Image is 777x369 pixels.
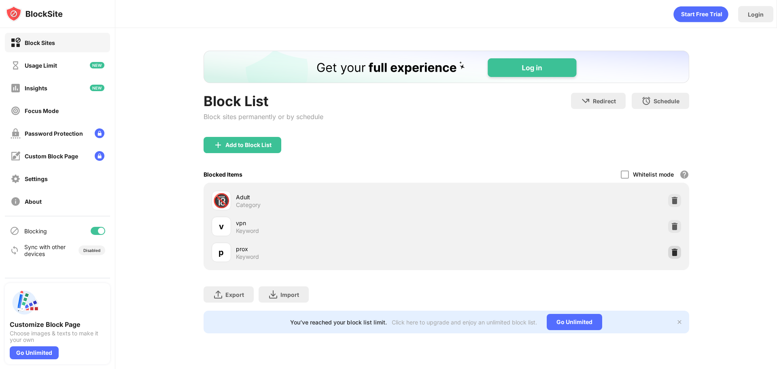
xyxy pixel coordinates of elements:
[25,62,57,69] div: Usage Limit
[90,62,104,68] img: new-icon.svg
[236,201,261,209] div: Category
[11,196,21,207] img: about-off.svg
[83,248,100,253] div: Disabled
[236,253,259,260] div: Keyword
[593,98,616,105] div: Redirect
[225,142,272,148] div: Add to Block List
[25,153,78,160] div: Custom Block Page
[24,243,66,257] div: Sync with other devices
[213,192,230,209] div: 🔞
[11,106,21,116] img: focus-off.svg
[204,93,323,109] div: Block List
[11,151,21,161] img: customize-block-page-off.svg
[290,319,387,326] div: You’ve reached your block list limit.
[10,245,19,255] img: sync-icon.svg
[219,220,224,232] div: v
[6,6,63,22] img: logo-blocksite.svg
[24,228,47,235] div: Blocking
[25,175,48,182] div: Settings
[204,113,323,121] div: Block sites permanently or by schedule
[11,174,21,184] img: settings-off.svg
[25,85,47,92] div: Insights
[10,346,59,359] div: Go Unlimited
[10,330,105,343] div: Choose images & texts to make it your own
[236,245,446,253] div: prox
[95,151,104,161] img: lock-menu.svg
[219,246,224,258] div: p
[11,83,21,93] img: insights-off.svg
[392,319,537,326] div: Click here to upgrade and enjoy an unlimited block list.
[280,291,299,298] div: Import
[10,226,19,236] img: blocking-icon.svg
[25,130,83,137] div: Password Protection
[633,171,674,178] div: Whitelist mode
[673,6,728,22] div: animation
[204,171,242,178] div: Blocked Items
[10,320,105,328] div: Customize Block Page
[11,128,21,139] img: password-protection-off.svg
[547,314,602,330] div: Go Unlimited
[10,288,39,317] img: push-custom-page.svg
[25,198,42,205] div: About
[676,319,683,325] img: x-button.svg
[236,219,446,227] div: vpn
[225,291,244,298] div: Export
[11,38,21,48] img: block-on.svg
[25,107,59,114] div: Focus Mode
[11,60,21,70] img: time-usage-off.svg
[236,227,259,235] div: Keyword
[90,85,104,91] img: new-icon.svg
[95,128,104,138] img: lock-menu.svg
[204,51,689,83] iframe: Banner
[748,11,764,18] div: Login
[25,39,55,46] div: Block Sites
[236,193,446,201] div: Adult
[654,98,679,105] div: Schedule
